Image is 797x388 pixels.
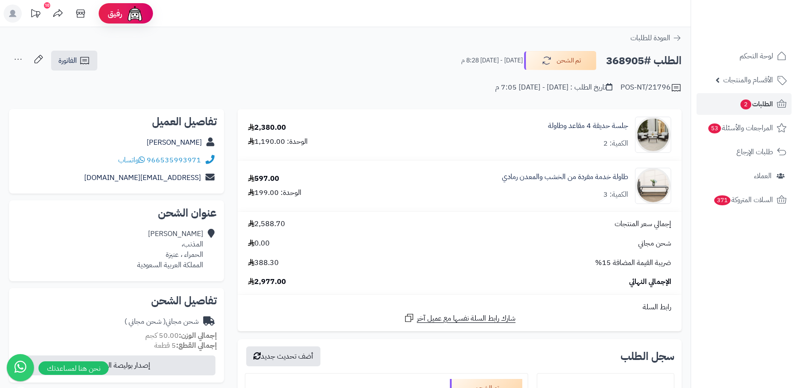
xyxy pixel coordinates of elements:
[615,219,671,229] span: إجمالي سعر المنتجات
[638,238,671,249] span: شحن مجاني
[154,340,217,351] small: 5 قطعة
[635,117,671,153] img: 1754462914-110119010027-90x90.jpg
[629,277,671,287] span: الإجمالي النهائي
[697,189,792,211] a: السلات المتروكة371
[595,258,671,268] span: ضريبة القيمة المضافة 15%
[246,346,320,366] button: أضف تحديث جديد
[524,51,597,70] button: تم الشحن
[248,238,270,249] span: 0.00
[179,330,217,341] strong: إجمالي الوزن:
[176,340,217,351] strong: إجمالي القطع:
[248,174,279,184] div: 597.00
[548,121,628,131] a: جلسة حديقة 4 مقاعد وطاولة
[603,138,628,149] div: الكمية: 2
[740,98,773,110] span: الطلبات
[147,137,202,148] a: [PERSON_NAME]
[108,8,122,19] span: رفيق
[697,93,792,115] a: الطلبات2
[16,208,217,218] h2: عنوان الشحن
[606,52,682,70] h2: الطلب #368905
[147,155,201,166] a: 966535993971
[44,2,50,9] div: 10
[248,277,286,287] span: 2,977.00
[697,117,792,139] a: المراجعات والأسئلة53
[248,188,301,198] div: الوحدة: 199.00
[603,189,628,200] div: الكمية: 3
[124,316,166,327] span: ( شحن مجاني )
[404,312,515,324] a: شارك رابط السلة نفسها مع عميل آخر
[708,123,721,133] span: 53
[630,33,670,43] span: العودة للطلبات
[118,155,145,166] a: واتساب
[16,116,217,127] h2: تفاصيل العميل
[630,33,682,43] a: العودة للطلبات
[620,351,674,362] h3: سجل الطلب
[15,355,215,375] button: إصدار بوليصة الشحن
[707,122,773,134] span: المراجعات والأسئلة
[697,141,792,163] a: طلبات الإرجاع
[51,51,97,71] a: الفاتورة
[697,45,792,67] a: لوحة التحكم
[248,137,308,147] div: الوحدة: 1,190.00
[713,194,773,206] span: السلات المتروكة
[58,55,77,66] span: الفاتورة
[145,330,217,341] small: 50.00 كجم
[635,168,671,204] img: 1750591260-1-90x90.jpg
[754,170,772,182] span: العملاء
[417,313,515,324] span: شارك رابط السلة نفسها مع عميل آخر
[124,317,199,327] div: شحن مجاني
[502,172,628,182] a: طاولة خدمة مفردة من الخشب والمعدن رمادي
[248,123,286,133] div: 2,380.00
[84,172,201,183] a: [EMAIL_ADDRESS][DOMAIN_NAME]
[714,195,731,205] span: 371
[736,146,773,158] span: طلبات الإرجاع
[697,165,792,187] a: العملاء
[461,56,523,65] small: [DATE] - [DATE] 8:28 م
[248,258,279,268] span: 388.30
[723,74,773,86] span: الأقسام والمنتجات
[137,229,203,270] div: [PERSON_NAME] المذنب، الحمراء ، عنيزة المملكة العربية السعودية
[495,82,612,93] div: تاريخ الطلب : [DATE] - [DATE] 7:05 م
[620,82,682,93] div: POS-NT/21796
[740,50,773,62] span: لوحة التحكم
[241,302,678,312] div: رابط السلة
[735,17,788,36] img: logo-2.png
[126,5,144,23] img: ai-face.png
[24,5,47,25] a: تحديثات المنصة
[248,219,285,229] span: 2,588.70
[16,295,217,306] h2: تفاصيل الشحن
[740,99,751,109] span: 2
